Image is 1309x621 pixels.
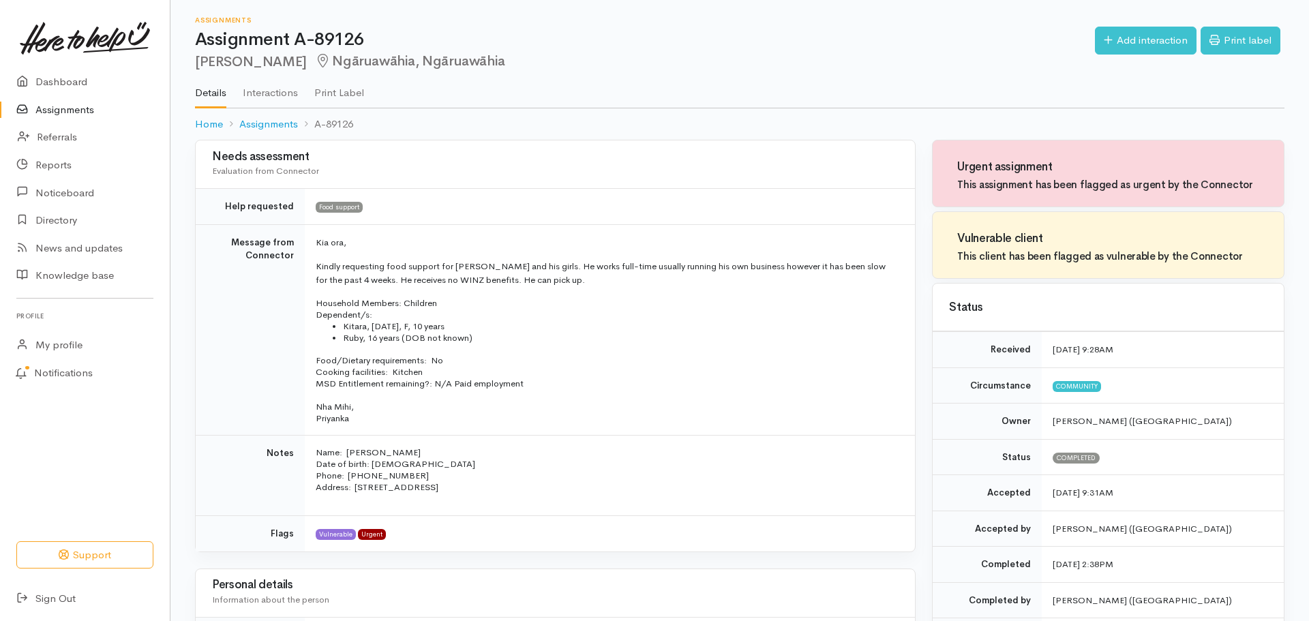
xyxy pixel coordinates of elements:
[933,547,1042,583] td: Completed
[933,511,1042,547] td: Accepted by
[314,69,364,107] a: Print Label
[196,224,305,436] td: Message from Connector
[933,475,1042,511] td: Accepted
[315,52,505,70] span: Ngāruawāhia, Ngāruawāhia
[933,367,1042,404] td: Circumstance
[196,516,305,551] td: Flags
[195,117,223,132] a: Home
[1053,415,1232,427] span: [PERSON_NAME] ([GEOGRAPHIC_DATA])
[212,594,329,605] span: Information about the person
[1053,487,1113,498] time: [DATE] 9:31AM
[316,446,899,481] p: Name: [PERSON_NAME] Date of birth: [DEMOGRAPHIC_DATA] Phone: [PHONE_NUMBER]
[358,529,386,540] span: Urgent
[316,366,899,389] p: Cooking facilities: Kitchen MSD Entitlement remaining?: N/A Paid employment
[949,301,1267,314] h3: Status
[316,260,899,286] p: Kindly requesting food support for [PERSON_NAME] and his girls. He works full-time usually runnin...
[195,108,1284,140] nav: breadcrumb
[933,582,1042,618] td: Completed by
[16,541,153,569] button: Support
[957,179,1252,191] h4: This assignment has been flagged as urgent by the Connector
[1042,582,1284,618] td: [PERSON_NAME] ([GEOGRAPHIC_DATA])
[957,251,1242,262] h4: This client has been flagged as vulnerable by the Connector
[195,54,1095,70] h2: [PERSON_NAME]
[212,165,319,177] span: Evaluation from Connector
[1201,27,1280,55] a: Print label
[316,297,899,320] p: Household Members: Children Dependent/s:
[933,404,1042,440] td: Owner
[957,232,1242,245] h3: Vulnerable client
[1095,27,1197,55] a: Add interaction
[195,16,1095,24] h6: Assignments
[957,161,1252,174] h3: Urgent assignment
[343,320,899,332] li: Kitara, [DATE], F, 10 years
[196,436,305,516] td: Notes
[196,189,305,225] td: Help requested
[316,412,899,424] p: Priyanka
[933,439,1042,475] td: Status
[243,69,298,107] a: Interactions
[933,332,1042,368] td: Received
[316,529,356,540] span: Vulnerable
[316,481,899,493] p: Address: [STREET_ADDRESS]
[316,236,899,249] p: Kia ora,
[212,151,899,164] h3: Needs assessment
[343,332,899,344] li: Ruby, 16 years (DOB not known)
[1053,381,1101,392] span: Community
[239,117,298,132] a: Assignments
[1042,511,1284,547] td: [PERSON_NAME] ([GEOGRAPHIC_DATA])
[316,202,363,213] span: Food support
[195,69,226,108] a: Details
[1053,344,1113,355] time: [DATE] 9:28AM
[212,579,899,592] h3: Personal details
[16,307,153,325] h6: Profile
[298,117,353,132] li: A-89126
[1053,558,1113,570] time: [DATE] 2:38PM
[316,401,899,412] p: Nha Mihi,
[316,354,899,366] p: Food/Dietary requirements: No
[195,30,1095,50] h1: Assignment A-89126
[1053,453,1100,464] span: Completed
